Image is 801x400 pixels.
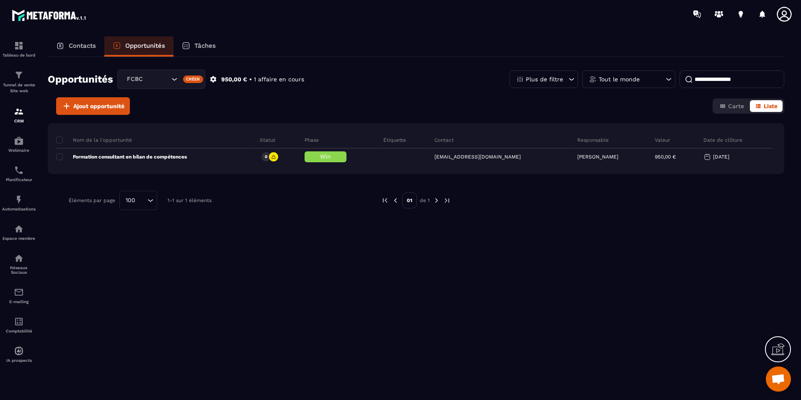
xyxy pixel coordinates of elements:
[383,137,406,143] p: Étiquette
[766,366,791,392] a: Ouvrir le chat
[2,100,36,130] a: formationformationCRM
[14,41,24,51] img: formation
[117,70,205,89] div: Search for option
[2,247,36,281] a: social-networksocial-networkRéseaux Sociaux
[655,137,670,143] p: Valeur
[125,75,154,84] span: FCBC
[703,137,742,143] p: Date de clôture
[2,53,36,57] p: Tableau de bord
[14,224,24,234] img: automations
[2,236,36,241] p: Espace membre
[69,42,96,49] p: Contacts
[14,195,24,205] img: automations
[48,71,113,88] h2: Opportunités
[14,136,24,146] img: automations
[764,103,778,109] span: Liste
[183,75,204,83] div: Créer
[119,191,157,210] div: Search for option
[599,76,640,82] p: Tout le monde
[125,42,165,49] p: Opportunités
[402,192,417,208] p: 01
[2,218,36,247] a: automationsautomationsEspace membre
[2,148,36,153] p: Webinaire
[2,177,36,182] p: Planificateur
[2,358,36,363] p: IA prospects
[2,207,36,211] p: Automatisations
[2,119,36,123] p: CRM
[713,154,729,160] p: [DATE]
[69,197,115,203] p: Éléments par page
[577,154,618,160] p: [PERSON_NAME]
[254,75,304,83] p: 1 affaire en cours
[2,130,36,159] a: automationsautomationsWebinaire
[392,197,399,204] img: prev
[577,137,609,143] p: Responsable
[2,299,36,304] p: E-mailing
[14,287,24,297] img: email
[526,76,563,82] p: Plus de filtre
[194,42,216,49] p: Tâches
[173,36,224,57] a: Tâches
[123,196,138,205] span: 100
[221,75,247,83] p: 950,00 €
[2,265,36,275] p: Réseaux Sociaux
[2,281,36,310] a: emailemailE-mailing
[14,253,24,263] img: social-network
[320,153,331,160] span: Win
[56,137,132,143] p: Nom de la l'opportunité
[443,197,451,204] img: next
[2,159,36,188] a: schedulerschedulerPlanificateur
[104,36,173,57] a: Opportunités
[14,106,24,117] img: formation
[2,64,36,100] a: formationformationTunnel de vente Site web
[154,75,169,84] input: Search for option
[434,137,454,143] p: Contact
[73,102,124,110] span: Ajout opportunité
[750,100,783,112] button: Liste
[305,137,319,143] p: Phase
[2,329,36,333] p: Comptabilité
[48,36,104,57] a: Contacts
[714,100,749,112] button: Carte
[420,197,430,204] p: de 1
[260,137,275,143] p: Statut
[14,317,24,327] img: accountant
[14,70,24,80] img: formation
[2,34,36,64] a: formationformationTableau de bord
[2,310,36,340] a: accountantaccountantComptabilité
[168,197,212,203] p: 1-1 sur 1 éléments
[138,196,145,205] input: Search for option
[265,154,267,160] p: 0
[56,97,130,115] button: Ajout opportunité
[433,197,440,204] img: next
[2,82,36,94] p: Tunnel de vente Site web
[655,154,676,160] p: 950,00 €
[249,75,252,83] p: •
[56,153,187,160] p: Formation consultant en bilan de compétences
[14,165,24,175] img: scheduler
[381,197,389,204] img: prev
[2,188,36,218] a: automationsautomationsAutomatisations
[728,103,744,109] span: Carte
[14,346,24,356] img: automations
[12,8,87,23] img: logo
